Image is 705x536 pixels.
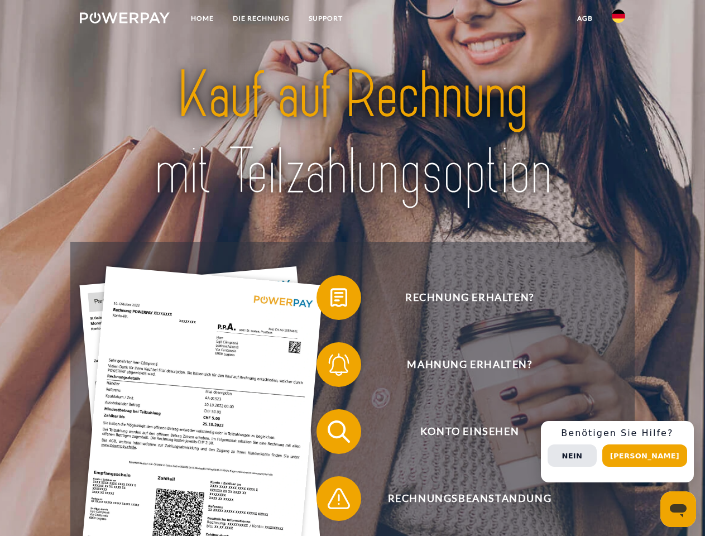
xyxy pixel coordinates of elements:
span: Mahnung erhalten? [333,342,606,387]
img: qb_search.svg [325,418,353,446]
button: [PERSON_NAME] [602,444,687,467]
button: Mahnung erhalten? [316,342,607,387]
a: agb [568,8,602,28]
span: Rechnung erhalten? [333,275,606,320]
a: SUPPORT [299,8,352,28]
span: Konto einsehen [333,409,606,454]
button: Nein [548,444,597,467]
a: Home [181,8,223,28]
iframe: Schaltfläche zum Öffnen des Messaging-Fensters [660,491,696,527]
img: qb_warning.svg [325,485,353,513]
img: de [612,9,625,23]
h3: Benötigen Sie Hilfe? [548,428,687,439]
img: qb_bill.svg [325,284,353,312]
button: Rechnungsbeanstandung [316,476,607,521]
img: logo-powerpay-white.svg [80,12,170,23]
img: qb_bell.svg [325,351,353,379]
div: Schnellhilfe [541,421,694,482]
button: Konto einsehen [316,409,607,454]
button: Rechnung erhalten? [316,275,607,320]
span: Rechnungsbeanstandung [333,476,606,521]
a: DIE RECHNUNG [223,8,299,28]
img: title-powerpay_de.svg [107,54,598,214]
